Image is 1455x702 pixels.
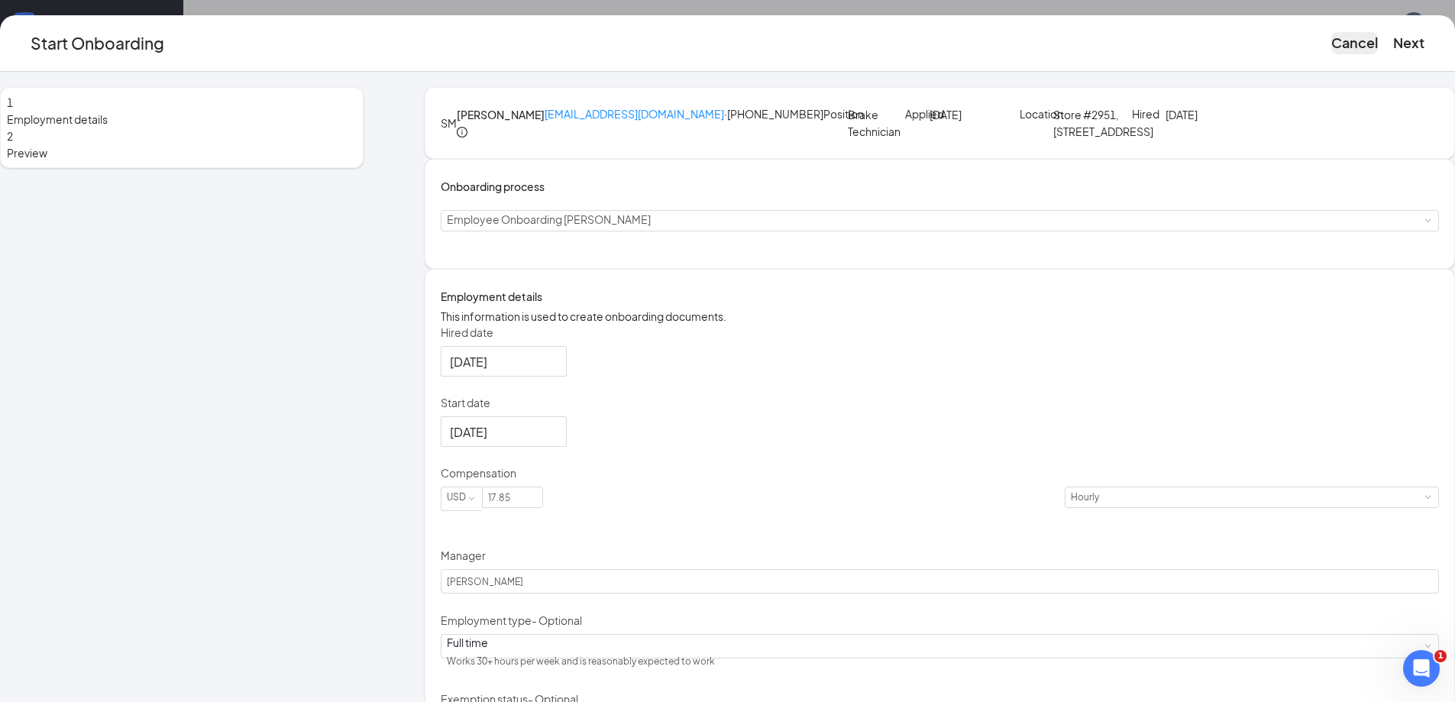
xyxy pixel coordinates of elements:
[7,111,357,128] span: Employment details
[447,635,715,650] div: Full time
[441,465,1439,480] p: Compensation
[441,569,1439,594] input: Manager name
[7,144,357,161] span: Preview
[441,548,1439,563] p: Manager
[447,211,661,231] div: [object Object]
[450,422,555,442] input: Aug 26, 2025
[1331,32,1378,53] button: Cancel
[1393,32,1424,53] button: Next
[441,178,1439,195] h4: Onboarding process
[7,129,13,143] span: 2
[447,212,651,226] span: Employee Onboarding [PERSON_NAME]
[930,106,978,123] p: [DATE]
[532,613,582,627] span: - Optional
[1434,650,1447,662] span: 1
[1071,487,1110,507] div: Hourly
[483,487,542,507] input: Amount
[441,395,1439,410] p: Start date
[848,106,897,140] p: Brake Technician
[905,106,930,121] p: Applied
[441,325,1439,340] p: Hired date
[447,487,477,507] div: USD
[457,106,545,123] h4: [PERSON_NAME]
[447,650,715,673] div: Works 30+ hours per week and is reasonably expected to work
[441,288,1439,305] h4: Employment details
[31,31,164,56] h3: Start Onboarding
[545,106,823,125] p: · [PHONE_NUMBER]
[1403,650,1440,687] iframe: Intercom live chat
[450,352,555,371] input: Aug 20, 2025
[823,106,848,121] p: Position
[447,635,726,673] div: [object Object]
[441,308,1439,325] p: This information is used to create onboarding documents.
[7,95,13,109] span: 1
[457,127,467,137] span: info-circle
[1166,106,1234,123] p: [DATE]
[1020,106,1053,121] p: Location
[1132,106,1166,121] p: Hired
[441,613,1439,628] p: Employment type
[545,107,724,121] a: [EMAIL_ADDRESS][DOMAIN_NAME]
[441,115,457,131] div: SM
[1053,106,1121,140] p: Store #2951, [STREET_ADDRESS]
